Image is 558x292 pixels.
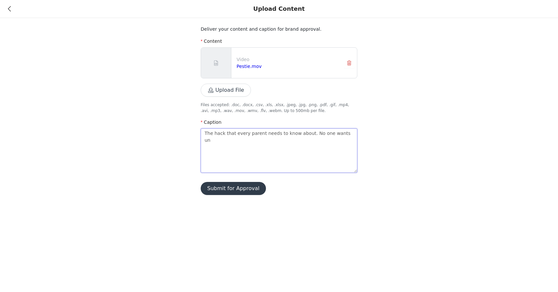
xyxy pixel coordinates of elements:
[201,39,222,44] label: Content
[201,102,357,114] p: Files accepted: .doc, .docx, .csv, .xls, .xlsx, .jpeg, .jpg, .png, .pdf, .gif, .mp4, .avi, .mp3, ...
[201,26,357,33] p: Deliver your content and caption for brand approval.
[201,84,251,97] button: Upload File
[237,64,262,69] a: Pestie.mov
[201,88,251,93] span: Upload File
[237,56,339,63] p: Video
[201,120,222,125] label: Caption
[201,182,266,195] button: Submit for Approval
[253,5,305,12] div: Upload Content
